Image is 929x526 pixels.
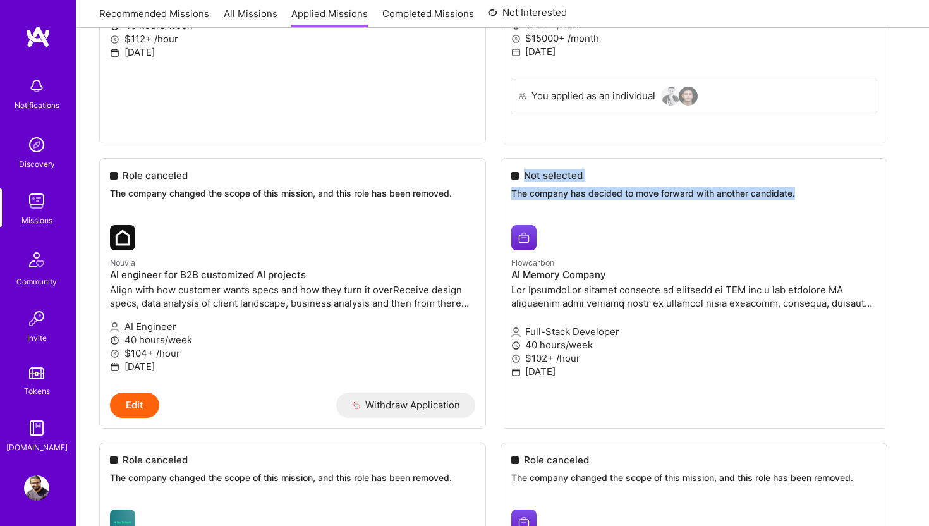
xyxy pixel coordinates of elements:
a: All Missions [224,7,277,28]
p: 40 hours/week [110,333,475,346]
i: icon MoneyGray [110,349,119,358]
i: icon Calendar [110,362,119,372]
img: teamwork [24,188,49,214]
span: Role canceled [524,453,589,467]
p: The company changed the scope of this mission, and this role has been removed. [511,472,877,484]
a: Not Interested [488,5,567,28]
div: Tokens [24,384,50,398]
button: Edit [110,393,159,418]
div: Discovery [19,157,55,171]
div: Invite [27,331,47,345]
img: Invite [24,306,49,331]
i: icon Applicant [110,322,119,332]
div: Community [16,275,57,288]
small: Nouvia [110,258,135,267]
div: Notifications [15,99,59,112]
div: Missions [21,214,52,227]
img: Community [21,245,52,275]
a: Recommended Missions [99,7,209,28]
img: Nouvia company logo [110,225,135,250]
a: Completed Missions [382,7,474,28]
p: The company changed the scope of this mission, and this role has been removed. [110,187,475,200]
img: guide book [24,415,49,441]
p: $104+ /hour [110,346,475,360]
span: Role canceled [123,169,188,182]
i: icon Clock [110,336,119,345]
img: tokens [29,367,44,379]
img: bell [24,73,49,99]
img: logo [25,25,51,48]
img: User Avatar [24,475,49,501]
p: AI Engineer [110,320,475,333]
p: [DATE] [110,360,475,373]
h4: AI engineer for B2B customized AI projects [110,269,475,281]
button: Withdraw Application [336,393,476,418]
img: discovery [24,132,49,157]
a: User Avatar [21,475,52,501]
p: Align with how customer wants specs and how they turn it overReceive design specs, data analysis ... [110,283,475,310]
a: Applied Missions [291,7,368,28]
a: Nouvia company logoNouviaAI engineer for B2B customized AI projectsAlign with how customer wants ... [100,215,485,393]
div: [DOMAIN_NAME] [6,441,68,454]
